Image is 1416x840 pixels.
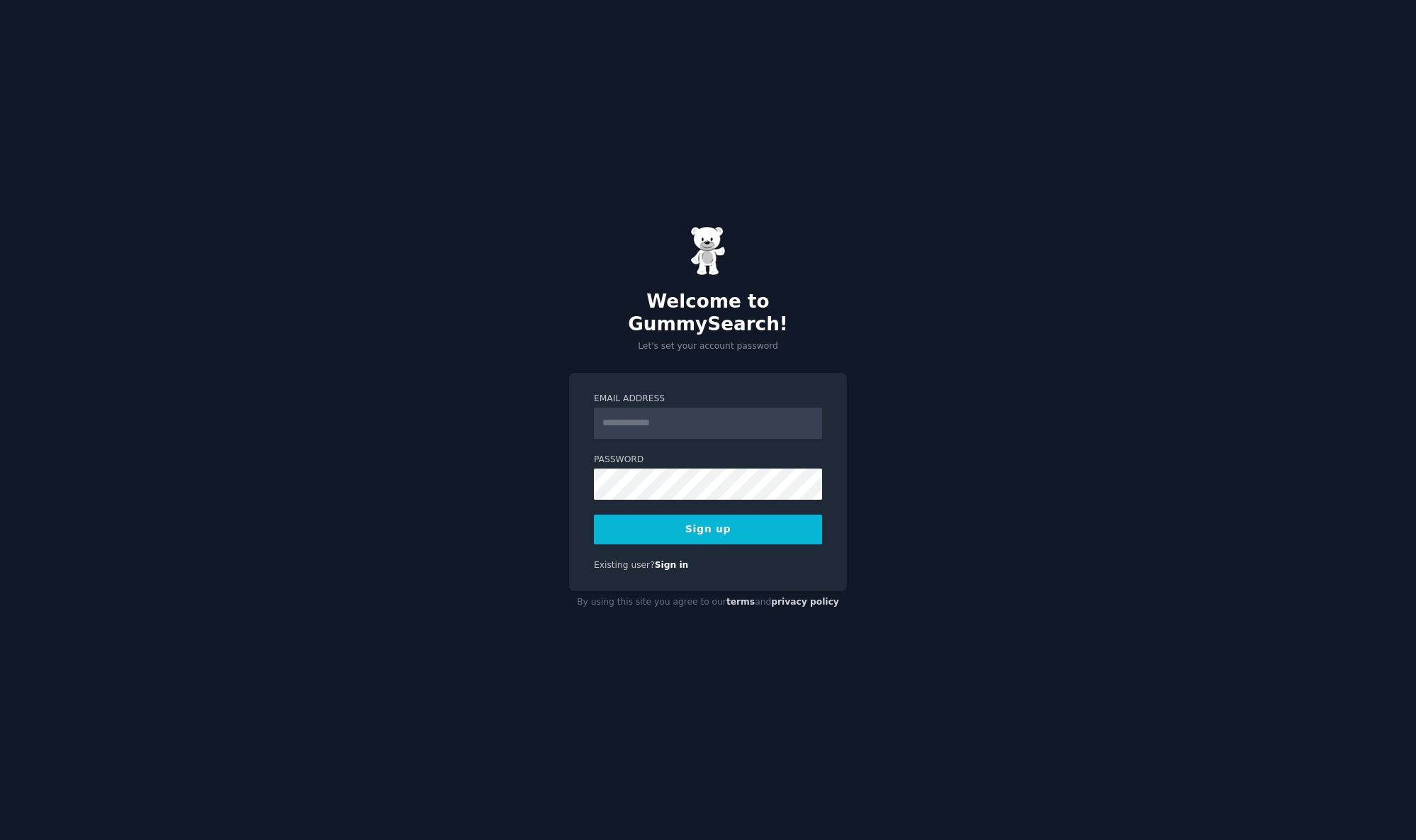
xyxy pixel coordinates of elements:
h2: Welcome to GummySearch! [569,291,847,335]
p: Let's set your account password [569,340,847,353]
label: Email Address [594,393,822,405]
label: Password [594,454,822,466]
span: Existing user? [594,560,655,570]
img: Gummy Bear [690,226,726,276]
a: privacy policy [771,597,839,607]
button: Sign up [594,515,822,544]
a: Sign in [655,560,689,570]
a: terms [726,597,755,607]
div: By using this site you agree to our and [569,591,847,614]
